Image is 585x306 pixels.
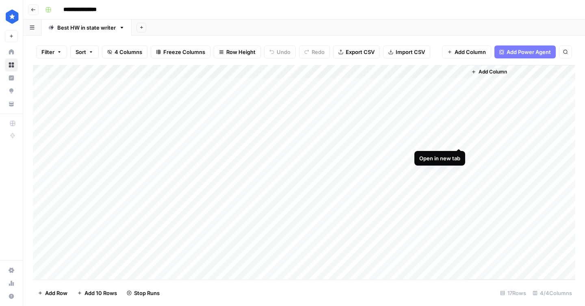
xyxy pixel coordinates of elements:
a: Settings [5,264,18,277]
span: Export CSV [346,48,375,56]
span: Import CSV [396,48,425,56]
button: 4 Columns [102,45,147,58]
a: Your Data [5,97,18,110]
span: Add 10 Rows [84,289,117,297]
button: Add Row [33,287,72,300]
a: Browse [5,58,18,71]
button: Add Power Agent [494,45,556,58]
span: Freeze Columns [163,48,205,56]
button: Row Height [214,45,261,58]
button: Import CSV [383,45,430,58]
span: Undo [277,48,290,56]
span: Row Height [226,48,256,56]
div: 17 Rows [497,287,529,300]
a: Best HW in state writer [41,19,132,36]
span: Stop Runs [134,289,160,297]
a: Insights [5,71,18,84]
button: Help + Support [5,290,18,303]
button: Workspace: ConsumerAffairs [5,6,18,27]
button: Freeze Columns [151,45,210,58]
span: Redo [312,48,325,56]
a: Home [5,45,18,58]
button: Add Column [442,45,491,58]
span: Add Power Agent [507,48,551,56]
span: Add Column [479,68,507,75]
button: Add Column [468,67,510,77]
button: Stop Runs [122,287,165,300]
div: Open in new tab [419,154,460,162]
span: Add Column [455,48,486,56]
a: Opportunities [5,84,18,97]
a: Usage [5,277,18,290]
button: Sort [70,45,99,58]
button: Filter [36,45,67,58]
span: Sort [76,48,86,56]
div: Best HW in state writer [57,24,116,32]
span: 4 Columns [115,48,142,56]
div: 4/4 Columns [529,287,575,300]
button: Undo [264,45,296,58]
span: Add Row [45,289,67,297]
img: ConsumerAffairs Logo [5,9,19,24]
button: Redo [299,45,330,58]
button: Export CSV [333,45,380,58]
button: Add 10 Rows [72,287,122,300]
span: Filter [41,48,54,56]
